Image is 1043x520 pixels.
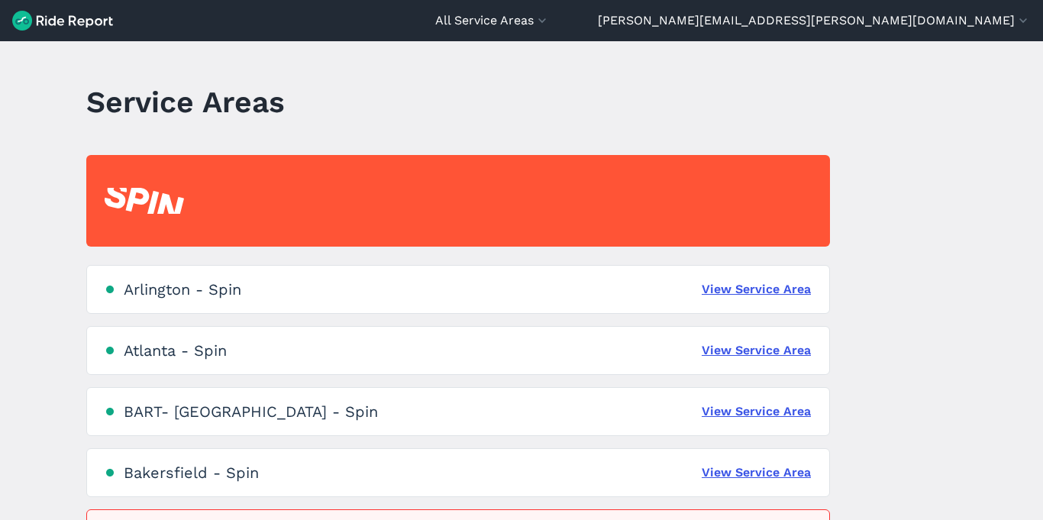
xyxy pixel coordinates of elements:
[598,11,1031,30] button: [PERSON_NAME][EMAIL_ADDRESS][PERSON_NAME][DOMAIN_NAME]
[124,463,259,482] div: Bakersfield - Spin
[86,81,285,123] h1: Service Areas
[702,463,811,482] a: View Service Area
[12,11,113,31] img: Ride Report
[702,402,811,421] a: View Service Area
[702,341,811,360] a: View Service Area
[124,280,241,299] div: Arlington - Spin
[124,402,378,421] div: BART- [GEOGRAPHIC_DATA] - Spin
[105,188,184,214] img: Spin
[124,341,227,360] div: Atlanta - Spin
[702,280,811,299] a: View Service Area
[435,11,550,30] button: All Service Areas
